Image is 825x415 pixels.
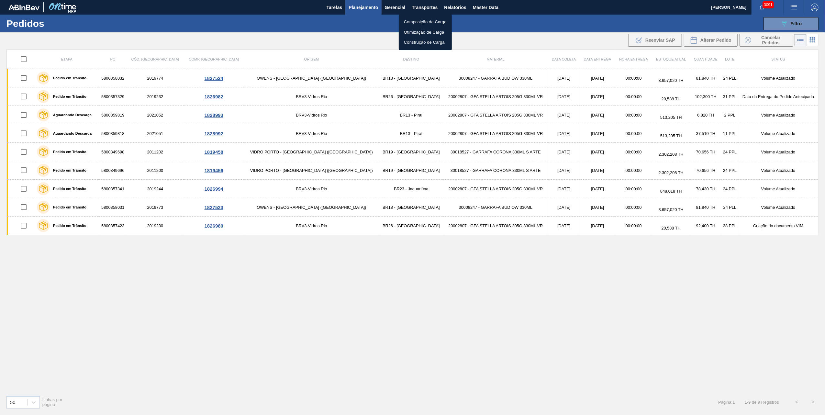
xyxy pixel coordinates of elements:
a: Otimização de Carga [399,27,452,38]
a: Composição de Carga [399,17,452,27]
a: Construção de Carga [399,37,452,48]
